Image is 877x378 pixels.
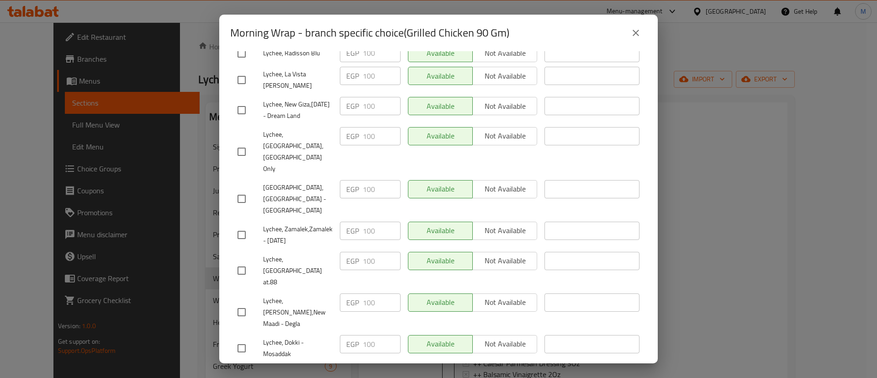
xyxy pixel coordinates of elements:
[263,295,333,330] span: Lychee, [PERSON_NAME],New Maadi - Degla
[263,182,333,216] span: [GEOGRAPHIC_DATA], [GEOGRAPHIC_DATA] - [GEOGRAPHIC_DATA]
[346,184,359,195] p: EGP
[363,180,401,198] input: Please enter price
[263,224,333,246] span: Lychee, Zamalek,Zamalek - [DATE]
[263,69,333,91] span: Lychee, La Vista [PERSON_NAME]
[346,297,359,308] p: EGP
[346,131,359,142] p: EGP
[363,127,401,145] input: Please enter price
[363,97,401,115] input: Please enter price
[346,70,359,81] p: EGP
[346,256,359,266] p: EGP
[363,222,401,240] input: Please enter price
[346,101,359,112] p: EGP
[346,48,359,59] p: EGP
[230,26,509,40] h2: Morning Wrap - branch specific choice(Grilled Chicken 90 Gm)
[363,335,401,353] input: Please enter price
[363,44,401,62] input: Please enter price
[263,337,333,360] span: Lychee, Dokki - Mosaddak
[346,225,359,236] p: EGP
[346,339,359,350] p: EGP
[263,48,333,59] span: Lychee, Radisson Blu
[263,129,333,175] span: Lychee, [GEOGRAPHIC_DATA],[GEOGRAPHIC_DATA] Only
[363,293,401,312] input: Please enter price
[363,67,401,85] input: Please enter price
[263,99,333,122] span: Lychee, New Giza,[DATE] - Dream Land
[263,254,333,288] span: Lychee, [GEOGRAPHIC_DATA] at.88
[363,252,401,270] input: Please enter price
[625,22,647,44] button: close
